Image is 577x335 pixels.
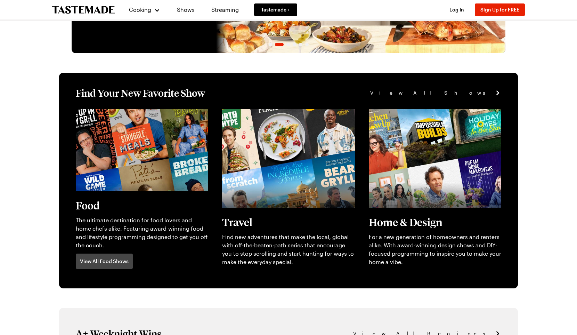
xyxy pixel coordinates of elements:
[76,110,171,116] a: View full content for [object Object]
[369,110,464,116] a: View full content for [object Object]
[286,43,290,46] span: Go to slide 3
[269,43,272,46] span: Go to slide 1
[449,7,464,13] span: Log In
[52,6,115,14] a: To Tastemade Home Page
[475,3,525,16] button: Sign Up for FREE
[129,1,160,18] button: Cooking
[293,43,296,46] span: Go to slide 4
[222,110,317,116] a: View full content for [object Object]
[480,7,519,13] span: Sign Up for FREE
[275,43,284,46] span: Go to slide 2
[76,87,205,99] h1: Find Your New Favorite Show
[443,6,471,13] button: Log In
[261,6,290,13] span: Tastemade +
[299,43,302,46] span: Go to slide 5
[129,6,151,13] span: Cooking
[370,89,493,97] span: View All Shows
[254,3,297,16] a: Tastemade +
[370,89,501,97] a: View All Shows
[305,43,309,46] span: Go to slide 6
